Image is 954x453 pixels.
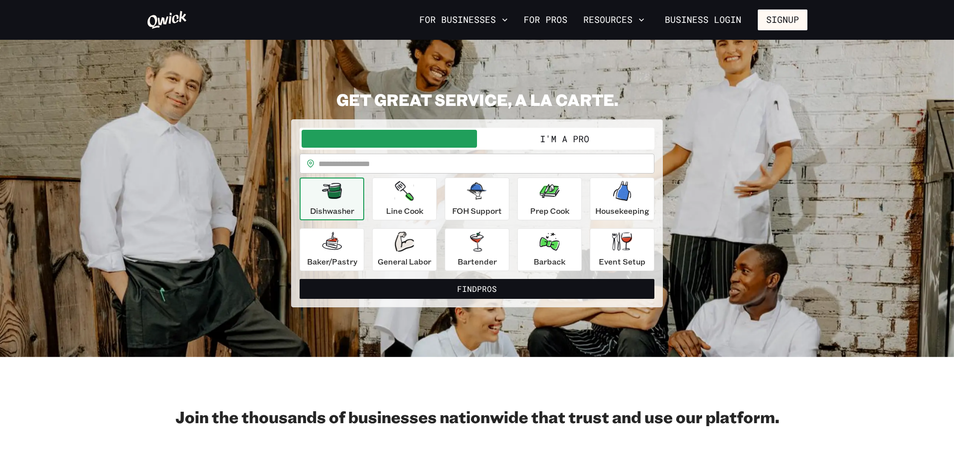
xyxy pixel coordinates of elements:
[307,256,357,268] p: Baker/Pastry
[291,90,663,109] h2: GET GREAT SERVICE, A LA CARTE.
[310,205,354,217] p: Dishwasher
[517,228,582,271] button: Barback
[302,130,477,148] button: I'm a Business
[300,228,364,271] button: Baker/Pastry
[590,228,654,271] button: Event Setup
[595,205,649,217] p: Housekeeping
[378,256,431,268] p: General Labor
[520,11,571,28] a: For Pros
[300,279,654,299] button: FindPros
[758,9,807,30] button: Signup
[415,11,512,28] button: For Businesses
[372,178,437,220] button: Line Cook
[590,178,654,220] button: Housekeeping
[579,11,648,28] button: Resources
[530,205,569,217] p: Prep Cook
[445,178,509,220] button: FOH Support
[656,9,750,30] a: Business Login
[386,205,423,217] p: Line Cook
[477,130,652,148] button: I'm a Pro
[517,178,582,220] button: Prep Cook
[458,256,497,268] p: Bartender
[372,228,437,271] button: General Labor
[599,256,645,268] p: Event Setup
[534,256,565,268] p: Barback
[147,407,807,427] h2: Join the thousands of businesses nationwide that trust and use our platform.
[300,178,364,220] button: Dishwasher
[445,228,509,271] button: Bartender
[452,205,502,217] p: FOH Support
